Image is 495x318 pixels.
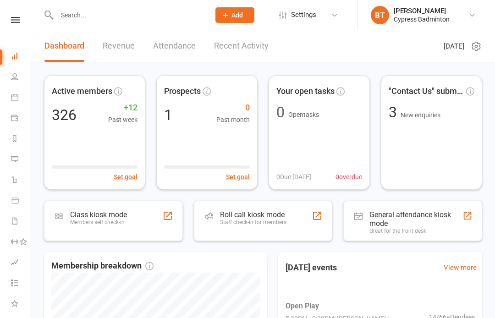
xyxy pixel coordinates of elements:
[369,210,462,228] div: General attendance kiosk mode
[216,115,250,125] span: Past month
[286,300,429,312] span: Open Play
[11,47,32,67] a: Dashboard
[444,41,464,52] span: [DATE]
[11,109,32,129] a: Payments
[335,172,362,182] span: 0 overdue
[276,85,335,98] span: Your open tasks
[11,88,32,109] a: Calendar
[276,105,285,120] div: 0
[11,294,32,315] a: What's New
[108,115,137,125] span: Past week
[52,108,77,122] div: 326
[288,111,319,118] span: Open tasks
[11,129,32,150] a: Reports
[216,101,250,115] span: 0
[276,172,311,182] span: 0 Due [DATE]
[164,108,172,122] div: 1
[108,101,137,115] span: +12
[220,210,286,219] div: Roll call kiosk mode
[226,172,250,182] button: Set goal
[369,228,462,234] div: Great for the front desk
[11,191,32,212] a: Product Sales
[11,67,32,88] a: People
[153,30,196,62] a: Attendance
[371,6,389,24] div: BT
[389,104,401,121] span: 3
[291,5,316,25] span: Settings
[231,11,243,19] span: Add
[394,7,450,15] div: [PERSON_NAME]
[394,15,450,23] div: Cypress Badminton
[103,30,135,62] a: Revenue
[164,85,201,98] span: Prospects
[70,210,127,219] div: Class kiosk mode
[401,111,440,119] span: New enquiries
[215,7,254,23] button: Add
[54,9,203,22] input: Search...
[444,262,477,273] a: View more
[389,85,464,98] span: "Contact Us" submissions
[52,85,112,98] span: Active members
[51,259,154,273] span: Membership breakdown
[220,219,286,225] div: Staff check-in for members
[44,30,84,62] a: Dashboard
[11,253,32,274] a: Assessments
[70,219,127,225] div: Members self check-in
[214,30,269,62] a: Recent Activity
[114,172,137,182] button: Set goal
[278,259,344,276] h3: [DATE] events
